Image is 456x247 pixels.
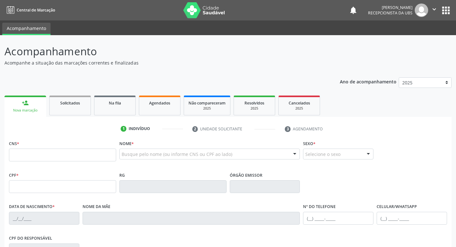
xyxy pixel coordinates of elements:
[109,100,121,106] span: Na fila
[415,4,428,17] img: img
[440,5,452,16] button: apps
[4,5,55,15] a: Central de Marcação
[4,59,317,66] p: Acompanhe a situação das marcações correntes e finalizadas
[289,100,310,106] span: Cancelados
[368,5,412,10] div: [PERSON_NAME]
[9,202,55,212] label: Data de nascimento
[431,6,438,13] i: 
[283,106,315,111] div: 2025
[305,151,340,158] span: Selecione o sexo
[129,126,150,132] div: Indivíduo
[303,212,373,225] input: (__) _____-_____
[244,100,264,106] span: Resolvidos
[428,4,440,17] button: 
[230,170,262,180] label: Órgão emissor
[303,139,316,149] label: Sexo
[238,106,270,111] div: 2025
[188,106,226,111] div: 2025
[119,139,134,149] label: Nome
[9,108,42,113] div: Nova marcação
[149,100,170,106] span: Agendados
[9,170,19,180] label: CPF
[188,100,226,106] span: Não compareceram
[121,126,126,132] div: 1
[22,99,29,106] div: person_add
[340,77,396,85] p: Ano de acompanhamento
[83,202,110,212] label: Nome da mãe
[60,100,80,106] span: Solicitados
[377,212,447,225] input: (__) _____-_____
[4,43,317,59] p: Acompanhamento
[9,234,52,243] label: CPF do responsável
[368,10,412,16] span: Recepcionista da UBS
[377,202,417,212] label: Celular/WhatsApp
[122,151,232,158] span: Busque pelo nome (ou informe CNS ou CPF ao lado)
[9,212,79,225] input: __/__/____
[349,6,358,15] button: notifications
[17,7,55,13] span: Central de Marcação
[303,202,336,212] label: Nº do Telefone
[119,170,125,180] label: RG
[9,139,19,149] label: CNS
[2,23,51,35] a: Acompanhamento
